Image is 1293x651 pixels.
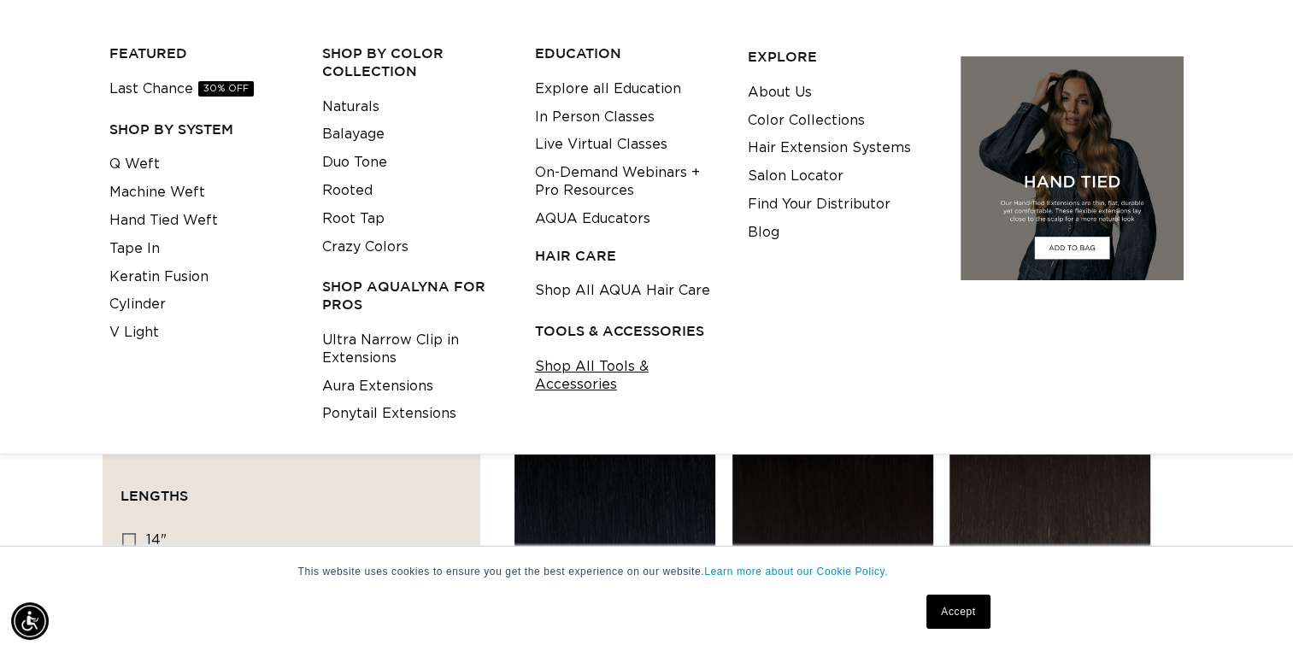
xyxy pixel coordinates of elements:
a: Naturals [322,93,379,121]
a: Cylinder [109,290,166,319]
a: Explore all Education [535,75,681,103]
a: Aura Extensions [322,372,433,401]
a: About Us [748,79,812,107]
summary: Lengths (0 selected) [120,458,462,519]
a: Crazy Colors [322,233,408,261]
a: Balayage [322,120,385,149]
h3: HAIR CARE [535,247,721,265]
a: Ultra Narrow Clip in Extensions [322,326,508,372]
span: Lengths [120,488,188,503]
h3: EXPLORE [748,48,934,66]
a: Last Chance30% OFF [109,75,254,103]
a: On-Demand Webinars + Pro Resources [535,159,721,205]
div: Accessibility Menu [11,602,49,640]
a: Keratin Fusion [109,263,209,291]
a: In Person Classes [535,103,655,132]
span: 30% OFF [198,81,254,97]
p: This website uses cookies to ensure you get the best experience on our website. [298,564,996,579]
a: Accept [926,595,990,629]
a: Color Collections [748,107,865,135]
h3: SHOP BY SYSTEM [109,120,296,138]
h3: Shop by Color Collection [322,44,508,80]
a: Rooted [322,177,373,205]
a: Ponytail Extensions [322,400,456,428]
a: Live Virtual Classes [535,131,667,159]
a: Tape In [109,235,160,263]
a: Machine Weft [109,179,205,207]
a: AQUA Educators [535,205,650,233]
h3: Shop AquaLyna for Pros [322,278,508,314]
a: Blog [748,219,779,247]
a: Hand Tied Weft [109,207,218,235]
h3: TOOLS & ACCESSORIES [535,322,721,340]
h3: EDUCATION [535,44,721,62]
a: Shop All Tools & Accessories [535,353,721,399]
a: Salon Locator [748,162,843,191]
a: Learn more about our Cookie Policy. [704,566,888,578]
a: Q Weft [109,150,160,179]
a: Duo Tone [322,149,387,177]
h3: FEATURED [109,44,296,62]
iframe: Chat Widget [1208,569,1293,651]
a: V Light [109,319,159,347]
a: Shop All AQUA Hair Care [535,277,710,305]
a: Find Your Distributor [748,191,890,219]
span: 14" [146,533,167,547]
a: Hair Extension Systems [748,134,911,162]
a: Root Tap [322,205,385,233]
